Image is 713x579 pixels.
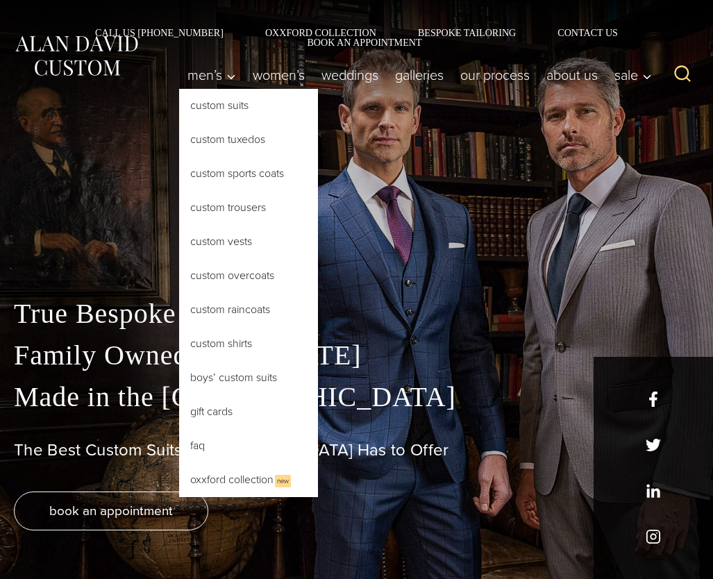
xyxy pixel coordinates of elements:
[286,37,426,47] a: Book an Appointment
[538,61,606,89] a: About Us
[14,492,208,530] a: book an appointment
[614,68,652,82] span: Sale
[14,33,139,79] img: Alan David Custom
[313,61,387,89] a: weddings
[179,327,318,360] a: Custom Shirts
[244,28,397,37] a: Oxxford Collection
[179,429,318,462] a: FAQ
[179,157,318,190] a: Custom Sports Coats
[666,58,699,92] button: View Search Form
[14,28,699,47] nav: Secondary Navigation
[179,61,659,89] nav: Primary Navigation
[179,225,318,258] a: Custom Vests
[14,293,699,418] p: True Bespoke Garments Family Owned Since [DATE] Made in the [GEOGRAPHIC_DATA]
[275,475,291,487] span: New
[179,293,318,326] a: Custom Raincoats
[74,28,244,37] a: Call Us [PHONE_NUMBER]
[179,123,318,156] a: Custom Tuxedos
[452,61,538,89] a: Our Process
[179,191,318,224] a: Custom Trousers
[179,463,318,497] a: Oxxford CollectionNew
[14,440,699,460] h1: The Best Custom Suits [GEOGRAPHIC_DATA] Has to Offer
[397,28,537,37] a: Bespoke Tailoring
[187,68,236,82] span: Men’s
[179,89,318,122] a: Custom Suits
[537,28,639,37] a: Contact Us
[179,395,318,428] a: Gift Cards
[179,361,318,394] a: Boys’ Custom Suits
[179,259,318,292] a: Custom Overcoats
[244,61,313,89] a: Women’s
[49,501,173,521] span: book an appointment
[387,61,452,89] a: Galleries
